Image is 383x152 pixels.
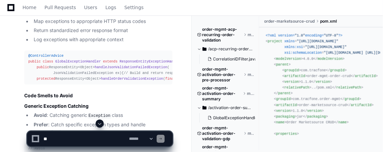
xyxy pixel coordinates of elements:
[197,44,254,55] button: /acp-recurring-order-validation/src/main/java/com/tracfone/acp/recurring/order/validation/filter
[305,45,347,49] span: "[URL][DOMAIN_NAME]"
[213,116,268,121] span: GlobalExceptionHandler.java
[264,19,315,24] span: order-marketsource-crud
[326,69,347,73] span: </ >
[34,112,47,118] strong: Avoid
[23,5,36,9] span: Home
[284,51,322,55] span: xsi:schemaLocation
[202,67,242,83] span: order-mgmt-activation-order-pre-processor
[297,40,338,44] span: "[URL][DOMAIN_NAME]"
[274,103,299,107] span: < >
[295,34,305,38] span: "1.0"
[105,5,116,9] span: Logs
[248,32,254,38] span: master
[37,77,55,81] span: protected
[202,104,206,112] svg: Directory
[124,5,143,9] span: Settings
[274,115,297,119] span: < >
[303,109,324,113] span: </ >
[303,115,328,119] span: </ >
[282,74,307,78] span: < >
[266,34,343,38] span: <?xml version= encoding= ?>
[268,40,282,44] span: project
[120,60,182,64] span: ResponseEntityExceptionHandler
[320,19,337,24] span: pom.xml
[324,34,338,38] span: "UTF-8"
[248,72,254,78] span: master
[202,86,242,102] span: order-mgmt-activation-order-summary
[43,60,53,64] span: class
[276,103,297,107] span: artifactId
[202,45,206,53] svg: Directory
[274,63,290,67] span: < >
[55,60,101,64] span: GlobalExceptionHandler
[276,115,294,119] span: packaging
[336,86,361,90] span: relativePath
[101,77,163,81] span: handleOrderValidationException
[276,63,288,67] span: parent
[32,18,172,26] li: Map exceptions to appropriate HTTP status codes
[32,36,172,44] li: Log exceptions with appropriate context
[24,93,172,99] h2: Code Smells to Avoid
[205,55,255,64] button: CorrelationIDFilter.java
[163,77,233,81] span: ( OrderValidationException ex)
[284,40,295,44] span: xmlns
[332,86,363,90] span: </ >
[345,97,359,101] span: groupId
[124,71,229,75] span: // Build and return response with validation errors
[274,97,292,101] span: < >
[318,57,343,61] span: modelVersion
[351,74,378,78] span: </ >
[284,74,305,78] span: artifactId
[282,80,301,84] span: < >
[28,53,168,82] div: { ResponseEntity<Object> { } ResponseEntity<Object> { } }
[282,69,301,73] span: < >
[213,57,257,62] span: CorrelationIDFilter.java
[282,86,311,90] span: < >
[165,77,176,81] span: final
[95,66,167,70] span: handleJsonValidationFailedException
[284,69,299,73] span: groupId
[84,5,97,9] span: Users
[307,109,322,113] span: version
[347,103,374,107] span: </ >
[307,115,326,119] span: packaging
[284,86,309,90] span: relativePath
[284,80,299,84] span: version
[313,57,344,61] span: </ >
[351,103,372,107] span: artifactId
[278,92,291,96] span: parent
[37,66,49,70] span: public
[311,80,332,84] span: </ >
[247,91,254,97] span: master
[87,113,112,119] code: Exception
[209,47,254,52] span: /acp-recurring-order-validation/src/main/java/com/tracfone/acp/recurring/order/validation/filter
[32,27,172,35] li: Return standardized error response format
[202,27,242,43] span: order-mgmt-acp-recurring-order-validation
[274,92,292,96] span: </ >
[44,5,76,9] span: Pull Requests
[209,105,254,111] span: /activation-order-summary/src/main/java/com/tracfone/activation/order/summary/exception
[276,109,290,113] span: version
[316,80,330,84] span: version
[276,57,301,61] span: modelVersion
[355,74,376,78] span: artifactId
[276,97,290,101] span: groupId
[330,69,345,73] span: groupId
[274,57,303,61] span: < >
[24,103,172,110] h3: Generic Exception Catching
[28,54,64,58] span: @ControllerAdvice
[284,45,303,49] span: xmlns:xsi
[205,113,255,123] button: GlobalExceptionHandler.java
[197,103,254,113] button: /activation-order-summary/src/main/java/com/tracfone/activation/order/summary/exception
[32,112,172,120] li: : Catching generic class
[28,60,41,64] span: public
[274,109,292,113] span: < >
[340,97,361,101] span: </ >
[103,60,118,64] span: extends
